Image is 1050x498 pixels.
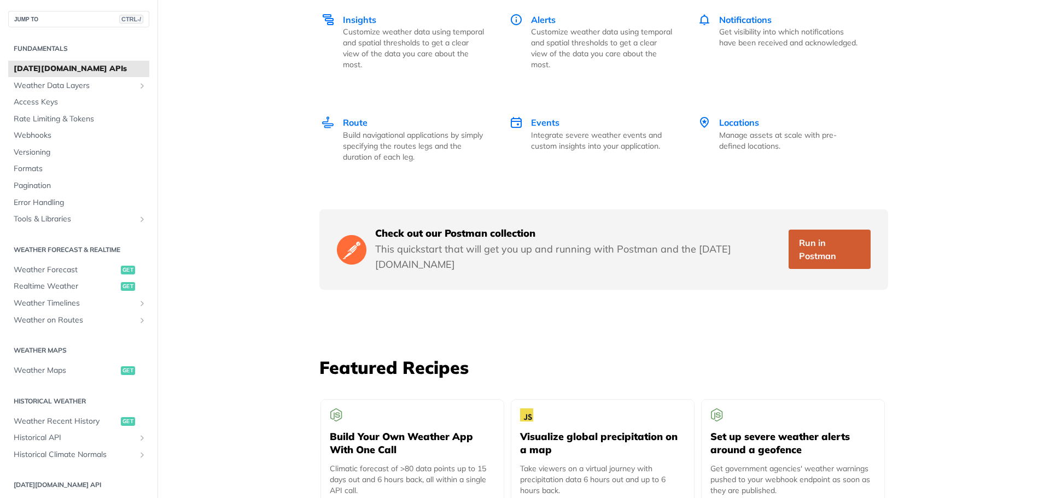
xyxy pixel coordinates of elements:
[531,26,674,70] p: Customize weather data using temporal and spatial thresholds to get a clear view of the data you ...
[121,266,135,274] span: get
[719,117,759,128] span: Locations
[8,245,149,255] h2: Weather Forecast & realtime
[698,116,711,129] img: Locations
[8,127,149,144] a: Webhooks
[138,215,147,224] button: Show subpages for Tools & Libraries
[343,130,486,162] p: Build navigational applications by simply specifying the routes legs and the duration of each leg.
[14,214,135,225] span: Tools & Libraries
[14,416,118,427] span: Weather Recent History
[322,116,335,129] img: Route
[375,242,780,272] p: This quickstart that will get you up and running with Postman and the [DATE][DOMAIN_NAME]
[8,447,149,463] a: Historical Climate NormalsShow subpages for Historical Climate Normals
[8,11,149,27] button: JUMP TOCTRL-/
[14,365,118,376] span: Weather Maps
[8,413,149,430] a: Weather Recent Historyget
[138,316,147,325] button: Show subpages for Weather on Routes
[337,233,366,266] img: Postman Logo
[510,13,523,26] img: Alerts
[510,116,523,129] img: Events
[686,93,874,185] a: Locations Locations Manage assets at scale with pre-defined locations.
[8,480,149,490] h2: [DATE][DOMAIN_NAME] API
[531,117,559,128] span: Events
[8,295,149,312] a: Weather TimelinesShow subpages for Weather Timelines
[14,197,147,208] span: Error Handling
[520,463,685,496] p: Take viewers on a virtual journey with precipitation data 6 hours out and up to 6 hours back.
[8,44,149,54] h2: Fundamentals
[322,13,335,26] img: Insights
[8,61,149,77] a: [DATE][DOMAIN_NAME] APIs
[719,130,862,151] p: Manage assets at scale with pre-defined locations.
[719,26,862,48] p: Get visibility into which notifications have been received and acknowledged.
[710,430,876,456] h5: Set up severe weather alerts around a geofence
[8,362,149,379] a: Weather Mapsget
[14,449,135,460] span: Historical Climate Normals
[14,114,147,125] span: Rate Limiting & Tokens
[343,14,376,25] span: Insights
[8,161,149,177] a: Formats
[8,278,149,295] a: Realtime Weatherget
[8,312,149,329] a: Weather on RoutesShow subpages for Weather on Routes
[8,144,149,161] a: Versioning
[320,93,498,185] a: Route Route Build navigational applications by simply specifying the routes legs and the duration...
[698,13,711,26] img: Notifications
[330,463,495,496] p: Climatic forecast of >80 data points up to 15 days out and 6 hours back, all within a single API ...
[138,299,147,308] button: Show subpages for Weather Timelines
[8,94,149,110] a: Access Keys
[138,450,147,459] button: Show subpages for Historical Climate Normals
[138,433,147,442] button: Show subpages for Historical API
[14,315,135,326] span: Weather on Routes
[8,111,149,127] a: Rate Limiting & Tokens
[8,78,149,94] a: Weather Data LayersShow subpages for Weather Data Layers
[531,14,556,25] span: Alerts
[121,366,135,375] span: get
[789,230,871,269] a: Run in Postman
[138,81,147,90] button: Show subpages for Weather Data Layers
[14,97,147,108] span: Access Keys
[121,417,135,426] span: get
[8,430,149,446] a: Historical APIShow subpages for Historical API
[531,130,674,151] p: Integrate severe weather events and custom insights into your application.
[14,80,135,91] span: Weather Data Layers
[710,463,876,496] p: Get government agencies' weather warnings pushed to your webhook endpoint as soon as they are pub...
[8,178,149,194] a: Pagination
[8,195,149,211] a: Error Handling
[8,345,149,355] h2: Weather Maps
[8,211,149,227] a: Tools & LibrariesShow subpages for Tools & Libraries
[14,265,118,276] span: Weather Forecast
[330,430,495,456] h5: Build Your Own Weather App With One Call
[119,15,143,24] span: CTRL-/
[343,117,367,128] span: Route
[14,130,147,141] span: Webhooks
[319,355,888,379] h3: Featured Recipes
[14,298,135,309] span: Weather Timelines
[8,262,149,278] a: Weather Forecastget
[14,147,147,158] span: Versioning
[14,281,118,292] span: Realtime Weather
[14,163,147,174] span: Formats
[14,432,135,443] span: Historical API
[520,430,685,456] h5: Visualize global precipitation on a map
[498,93,686,185] a: Events Events Integrate severe weather events and custom insights into your application.
[375,227,780,240] h5: Check out our Postman collection
[14,180,147,191] span: Pagination
[343,26,486,70] p: Customize weather data using temporal and spatial thresholds to get a clear view of the data you ...
[719,14,772,25] span: Notifications
[8,396,149,406] h2: Historical Weather
[121,282,135,291] span: get
[14,63,147,74] span: [DATE][DOMAIN_NAME] APIs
